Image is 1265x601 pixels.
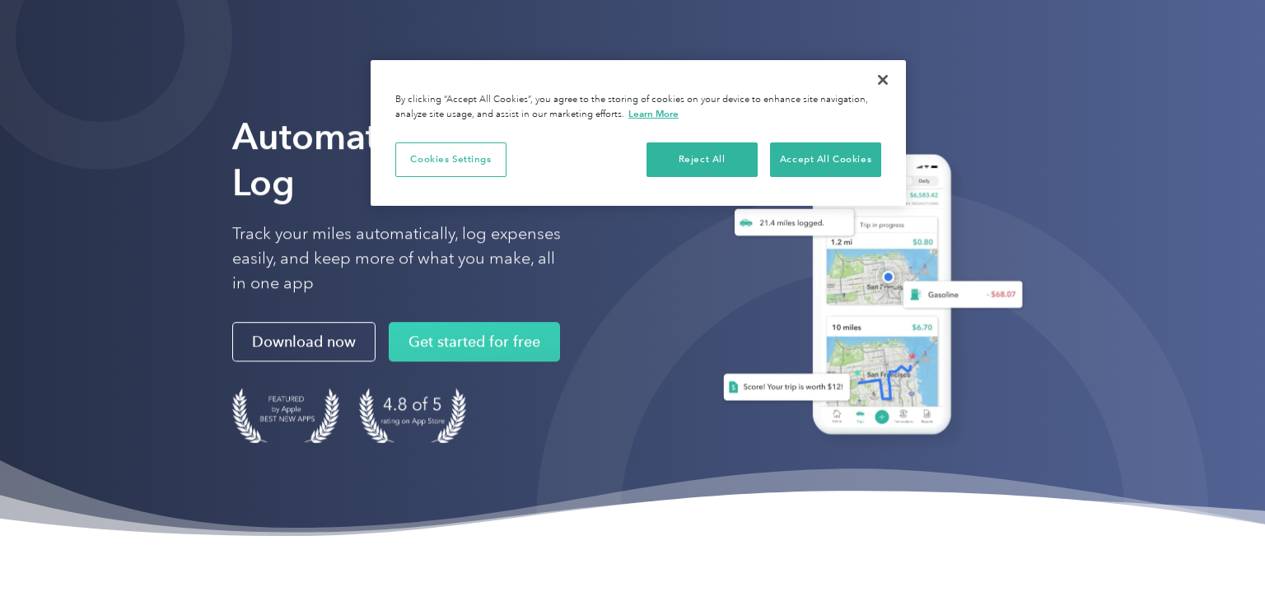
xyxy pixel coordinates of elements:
[647,142,758,177] button: Reject All
[395,93,881,122] div: By clicking “Accept All Cookies”, you agree to the storing of cookies on your device to enhance s...
[232,221,562,296] p: Track your miles automatically, log expenses easily, and keep more of what you make, all in one app
[232,322,376,361] a: Download now
[371,60,906,206] div: Privacy
[232,114,628,204] strong: Automate Your Mileage Log
[865,62,901,98] button: Close
[395,142,506,177] button: Cookies Settings
[389,322,560,361] a: Get started for free
[628,108,679,119] a: More information about your privacy, opens in a new tab
[359,388,466,443] img: 4.9 out of 5 stars on the app store
[371,60,906,206] div: Cookie banner
[770,142,881,177] button: Accept All Cookies
[232,388,339,443] img: Badge for Featured by Apple Best New Apps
